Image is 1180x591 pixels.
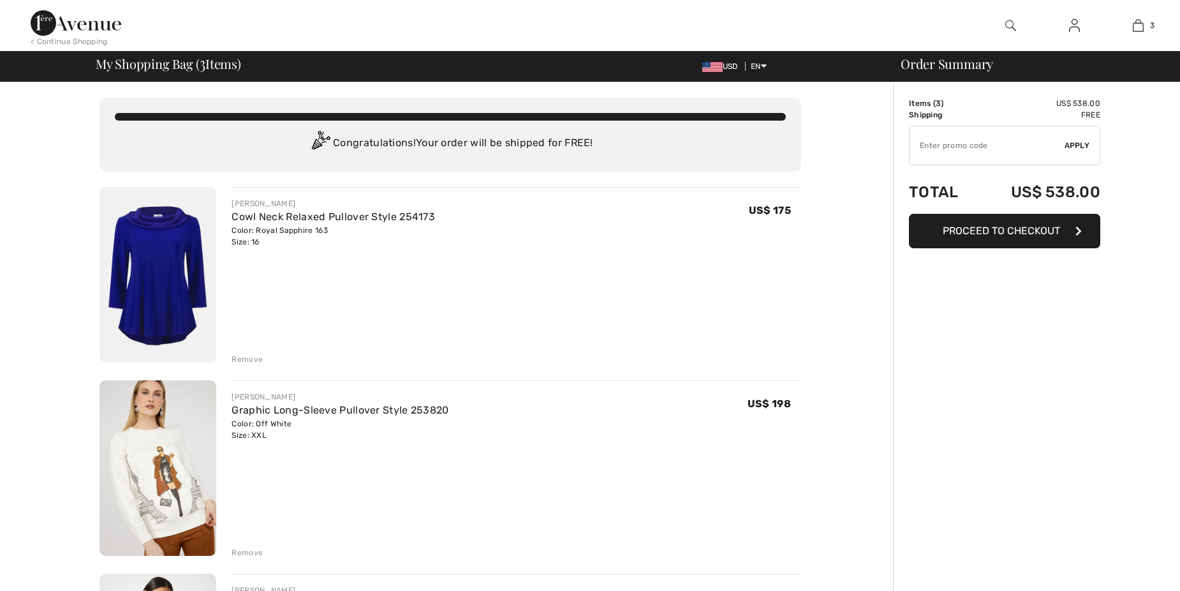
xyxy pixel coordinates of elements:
img: Cowl Neck Relaxed Pullover Style 254173 [100,187,216,363]
span: 3 [936,99,941,108]
td: Items ( ) [909,98,977,109]
div: Order Summary [885,57,1172,70]
div: Color: Off White Size: XXL [232,418,448,441]
span: Apply [1065,140,1090,151]
td: US$ 538.00 [977,98,1100,109]
img: My Info [1069,18,1080,33]
div: [PERSON_NAME] [232,391,448,403]
img: US Dollar [702,62,723,72]
img: Graphic Long-Sleeve Pullover Style 253820 [100,380,216,556]
span: 3 [1150,20,1154,31]
span: USD [702,62,743,71]
button: Proceed to Checkout [909,214,1100,248]
div: [PERSON_NAME] [232,198,435,209]
input: Promo code [910,126,1065,165]
div: < Continue Shopping [31,36,108,47]
td: Free [977,109,1100,121]
img: Congratulation2.svg [307,131,333,156]
td: US$ 538.00 [977,170,1100,214]
td: Shipping [909,109,977,121]
span: US$ 175 [749,204,791,216]
span: Proceed to Checkout [943,225,1060,237]
a: Sign In [1059,18,1090,34]
img: My Bag [1133,18,1144,33]
a: Cowl Neck Relaxed Pullover Style 254173 [232,211,435,223]
img: 1ère Avenue [31,10,121,36]
td: Total [909,170,977,214]
div: Color: Royal Sapphire 163 Size: 16 [232,225,435,248]
span: My Shopping Bag ( Items) [96,57,241,70]
div: Remove [232,547,263,558]
div: Remove [232,354,263,365]
a: 3 [1107,18,1169,33]
a: Graphic Long-Sleeve Pullover Style 253820 [232,404,448,416]
span: EN [751,62,767,71]
div: Congratulations! Your order will be shipped for FREE! [115,131,786,156]
span: 3 [200,54,205,71]
img: search the website [1005,18,1016,33]
span: US$ 198 [748,398,791,410]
